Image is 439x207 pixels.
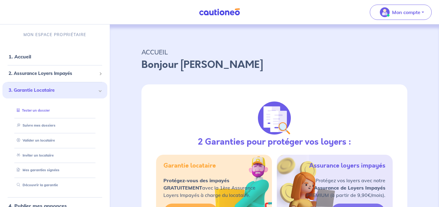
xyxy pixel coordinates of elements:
[197,8,242,16] img: Cautioneo
[14,108,50,113] a: Tester un dossier
[2,50,107,63] div: 1. Accueil
[141,46,407,57] p: ACCUEIL
[141,57,407,72] p: Bonjour [PERSON_NAME]
[309,162,385,169] h5: Assurance loyers impayés
[23,32,86,38] p: MON ESPACE PROPRIÉTAIRE
[14,153,54,157] a: Inviter un locataire
[10,105,100,116] div: Tester un dossier
[392,9,420,16] p: Mon compte
[14,123,55,128] a: Suivre mes dossiers
[2,82,107,99] div: 3. Garantie Locataire
[370,5,432,20] button: illu_account_valid_menu.svgMon compte
[163,177,229,191] strong: Protégez-vous des impayés GRATUITEMENT
[2,68,107,79] div: 2. Assurance Loyers Impayés
[198,137,351,147] h3: 2 Garanties pour protéger vos loyers :
[10,165,100,175] div: Mes garanties signées
[9,54,31,60] a: 1. Accueil
[10,180,100,190] div: Découvrir la garantie
[10,150,100,161] div: Inviter un locataire
[14,183,58,187] a: Découvrir la garantie
[380,7,390,17] img: illu_account_valid_menu.svg
[306,177,385,199] p: Protégez vos loyers avec notre PREMIUM (à partir de 9,90€/mois).
[10,135,100,146] div: Valider un locataire
[9,70,97,77] span: 2. Assurance Loyers Impayés
[14,138,55,142] a: Valider un locataire
[163,162,216,169] h5: Garantie locataire
[163,177,255,199] p: avec la 1ère Assurance Loyers Impayés à charge du locataire.
[14,168,59,172] a: Mes garanties signées
[314,185,385,191] strong: Assurance de Loyers Impayés
[10,120,100,131] div: Suivre mes dossiers
[9,87,97,94] span: 3. Garantie Locataire
[258,102,291,135] img: justif-loupe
